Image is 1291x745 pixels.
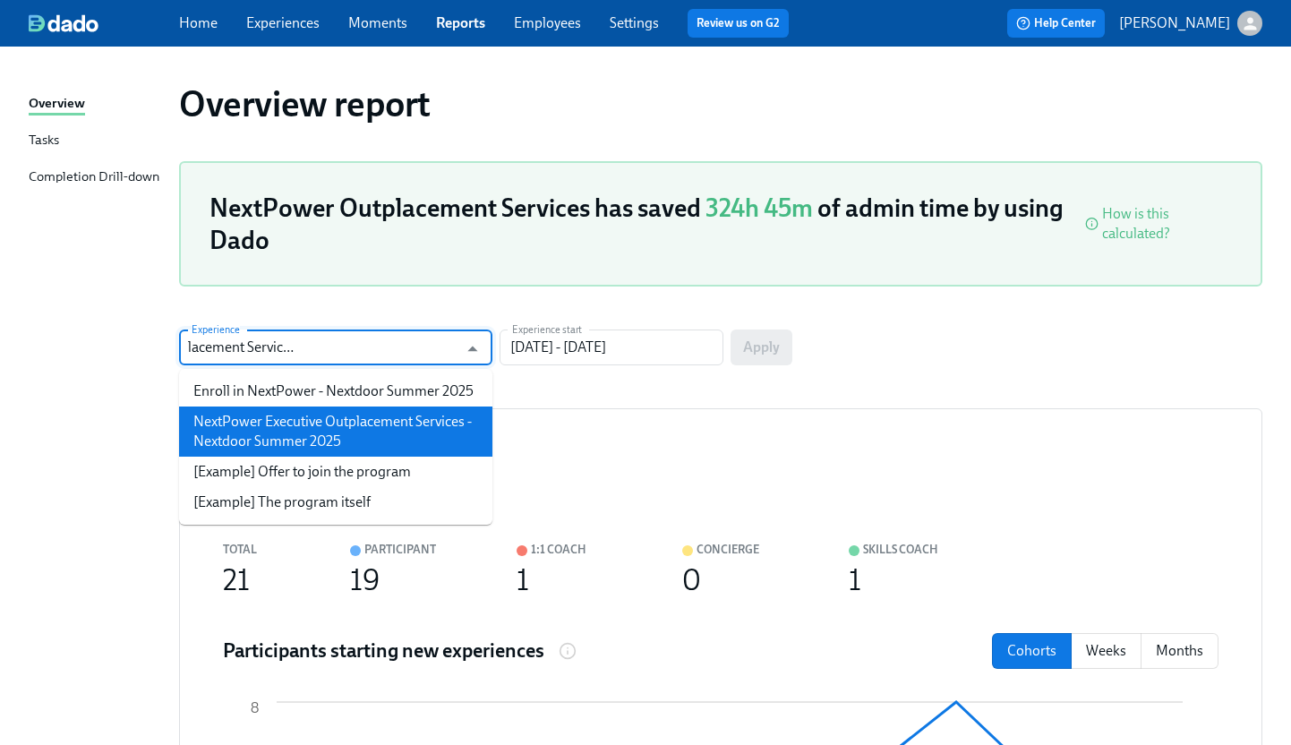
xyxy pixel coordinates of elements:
h3: NextPower Outplacement Services has saved of admin time by using Dado [209,192,1078,256]
li: Enroll in NextPower - Nextdoor Summer 2025 [179,376,492,407]
p: Weeks [1086,641,1126,661]
p: [PERSON_NAME] [1119,13,1230,33]
span: 324h 45m [705,193,813,223]
div: Completion Drill-down [29,167,159,189]
p: Cohorts [1007,641,1056,661]
div: 19 [350,570,380,590]
div: date filter [992,633,1218,669]
a: Experiences [246,14,320,31]
button: months [1141,633,1218,669]
button: Close [458,335,486,363]
a: Overview [29,93,165,116]
a: Completion Drill-down [29,167,165,189]
div: 1 [517,570,529,590]
div: 1:1 Coach [531,540,586,560]
span: Help Center [1016,14,1096,32]
a: Home [179,14,218,31]
li: [Example] Offer to join the program [179,457,492,487]
p: Months [1156,641,1203,661]
div: 0 [682,570,701,590]
a: Review us on G2 [697,14,780,32]
a: Tasks [29,130,165,152]
tspan: 8 [251,699,259,716]
div: 1 [849,570,861,590]
button: [PERSON_NAME] [1119,11,1262,36]
img: dado [29,14,98,32]
h4: Participants starting new experiences [223,638,544,664]
li: [Example] The program itself [179,487,492,518]
svg: Number of participants that started this experience in each cohort, week or month [559,642,577,660]
div: Skills Coach [863,540,938,560]
a: Employees [514,14,581,31]
div: Tasks [29,130,59,152]
a: dado [29,14,179,32]
button: Review us on G2 [688,9,789,38]
div: Participant [364,540,436,560]
div: 21 [223,570,250,590]
button: cohorts [992,633,1072,669]
a: Settings [610,14,659,31]
div: Concierge [697,540,759,560]
a: Reports [436,14,485,31]
li: NextPower Executive Outplacement Services - Nextdoor Summer 2025 [179,407,492,457]
div: Total [223,540,257,560]
button: Help Center [1007,9,1105,38]
a: Moments [348,14,407,31]
button: weeks [1071,633,1141,669]
div: Overview [29,93,85,116]
div: How is this calculated? [1102,204,1232,244]
h1: Overview report [179,82,431,125]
